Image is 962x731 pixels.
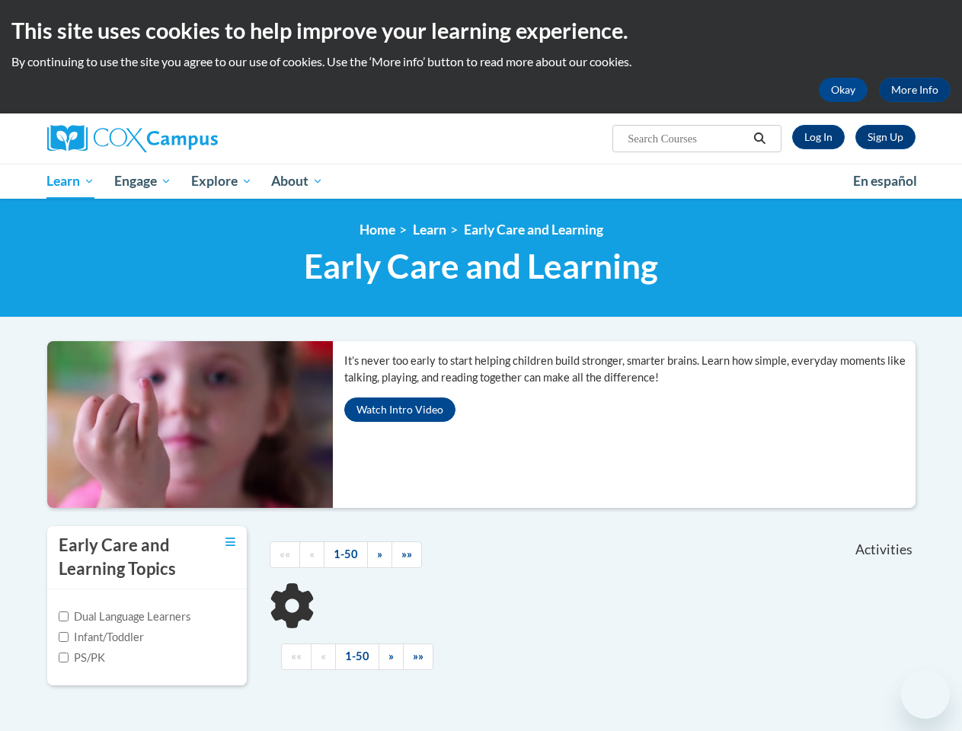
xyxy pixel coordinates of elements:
[335,643,379,670] a: 1-50
[748,129,771,148] button: Search
[271,172,323,190] span: About
[281,643,312,670] a: Begining
[626,129,748,148] input: Search Courses
[413,650,423,662] span: »»
[401,547,412,560] span: »»
[181,164,262,199] a: Explore
[59,653,69,662] input: Checkbox for Options
[853,173,917,189] span: En español
[37,164,105,199] a: Learn
[403,643,433,670] a: End
[59,629,144,646] label: Infant/Toddler
[843,165,927,197] a: En español
[270,541,300,568] a: Begining
[324,541,368,568] a: 1-50
[321,650,326,662] span: «
[59,611,69,621] input: Checkbox for Options
[36,164,927,199] div: Main menu
[855,125,916,149] a: Register
[225,534,235,551] a: Toggle collapse
[59,650,105,666] label: PS/PK
[464,222,603,238] a: Early Care and Learning
[261,164,333,199] a: About
[879,78,951,102] a: More Info
[280,547,290,560] span: ««
[379,643,404,670] a: Next
[819,78,868,102] button: Okay
[304,246,658,286] span: Early Care and Learning
[47,125,218,152] img: Cox Campus
[191,172,252,190] span: Explore
[47,125,321,152] a: Cox Campus
[388,650,394,662] span: »
[59,632,69,642] input: Checkbox for Options
[855,541,912,558] span: Activities
[392,541,422,568] a: End
[367,541,392,568] a: Next
[309,547,315,560] span: «
[344,397,455,422] button: Watch Intro Video
[46,172,94,190] span: Learn
[344,353,916,386] p: It’s never too early to start helping children build stronger, smarter brains. Learn how simple, ...
[311,643,336,670] a: Previous
[59,534,203,581] h3: Early Care and Learning Topics
[11,15,951,46] h2: This site uses cookies to help improve your learning experience.
[291,650,302,662] span: ««
[11,53,951,70] p: By continuing to use the site you agree to our use of cookies. Use the ‘More info’ button to read...
[59,608,190,625] label: Dual Language Learners
[413,222,446,238] a: Learn
[114,172,171,190] span: Engage
[901,670,950,719] iframe: Button to launch messaging window
[360,222,395,238] a: Home
[104,164,181,199] a: Engage
[792,125,845,149] a: Log In
[377,547,382,560] span: »
[299,541,324,568] a: Previous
